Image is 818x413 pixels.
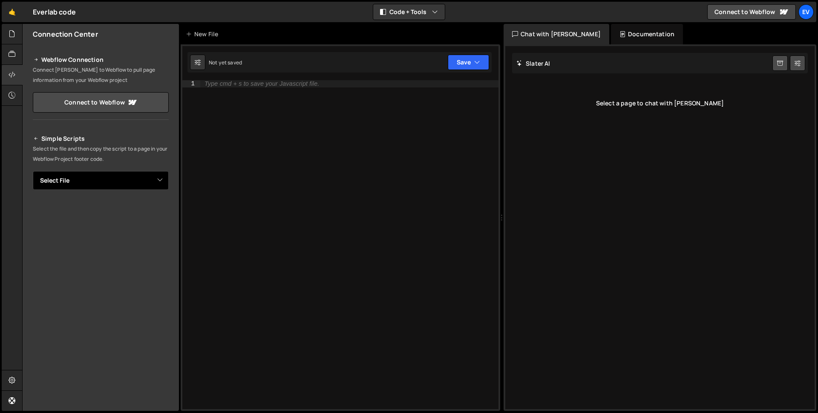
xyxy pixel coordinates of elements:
[204,81,319,87] div: Type cmd + s to save your Javascript file.
[504,24,609,44] div: Chat with [PERSON_NAME]
[2,2,23,22] a: 🤙
[33,286,170,363] iframe: YouTube video player
[182,80,200,87] div: 1
[209,59,242,66] div: Not yet saved
[33,92,169,113] a: Connect to Webflow
[33,7,76,17] div: Everlab code
[33,134,169,144] h2: Simple Scripts
[611,24,683,44] div: Documentation
[33,204,170,281] iframe: YouTube video player
[33,29,98,39] h2: Connection Center
[186,30,222,38] div: New File
[798,4,814,20] a: Ev
[707,4,796,20] a: Connect to Webflow
[33,144,169,164] p: Select the file and then copy the script to a page in your Webflow Project footer code.
[448,55,489,70] button: Save
[373,4,445,20] button: Code + Tools
[33,55,169,65] h2: Webflow Connection
[33,65,169,85] p: Connect [PERSON_NAME] to Webflow to pull page information from your Webflow project
[516,59,550,67] h2: Slater AI
[512,86,808,120] div: Select a page to chat with [PERSON_NAME]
